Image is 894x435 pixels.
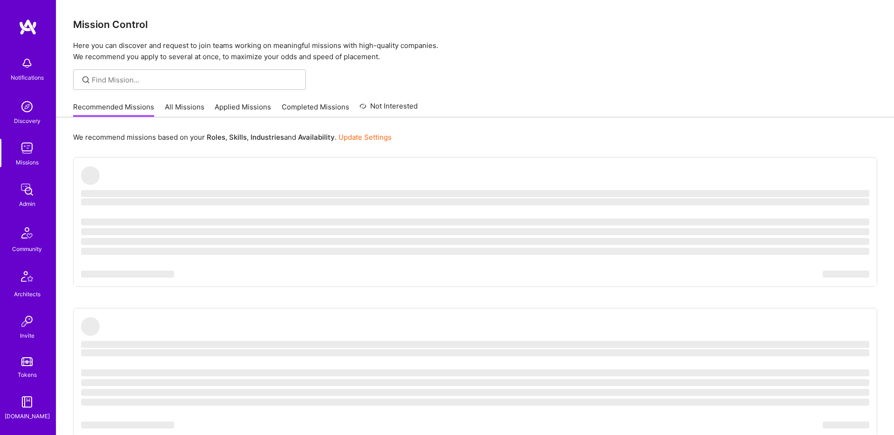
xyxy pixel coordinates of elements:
div: Missions [16,157,39,167]
p: We recommend missions based on your , , and . [73,132,392,142]
img: Invite [18,312,36,331]
img: Architects [16,267,38,289]
b: Availability [298,133,335,142]
div: Community [12,244,42,254]
a: Applied Missions [215,102,271,117]
a: Update Settings [339,133,392,142]
p: Here you can discover and request to join teams working on meaningful missions with high-quality ... [73,40,877,62]
a: Not Interested [359,101,418,117]
div: Invite [20,331,34,340]
b: Roles [207,133,225,142]
img: Community [16,222,38,244]
div: Tokens [18,370,37,380]
h3: Mission Control [73,19,877,30]
img: admin teamwork [18,180,36,199]
b: Industries [251,133,284,142]
i: icon SearchGrey [81,75,91,85]
div: Discovery [14,116,41,126]
img: guide book [18,393,36,411]
input: Find Mission... [92,75,299,85]
div: Notifications [11,73,44,82]
img: teamwork [18,139,36,157]
a: Completed Missions [282,102,349,117]
img: tokens [21,357,33,366]
b: Skills [229,133,247,142]
a: All Missions [165,102,204,117]
img: discovery [18,97,36,116]
div: Admin [19,199,35,209]
div: [DOMAIN_NAME] [5,411,50,421]
img: bell [18,54,36,73]
img: logo [19,19,37,35]
a: Recommended Missions [73,102,154,117]
div: Architects [14,289,41,299]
